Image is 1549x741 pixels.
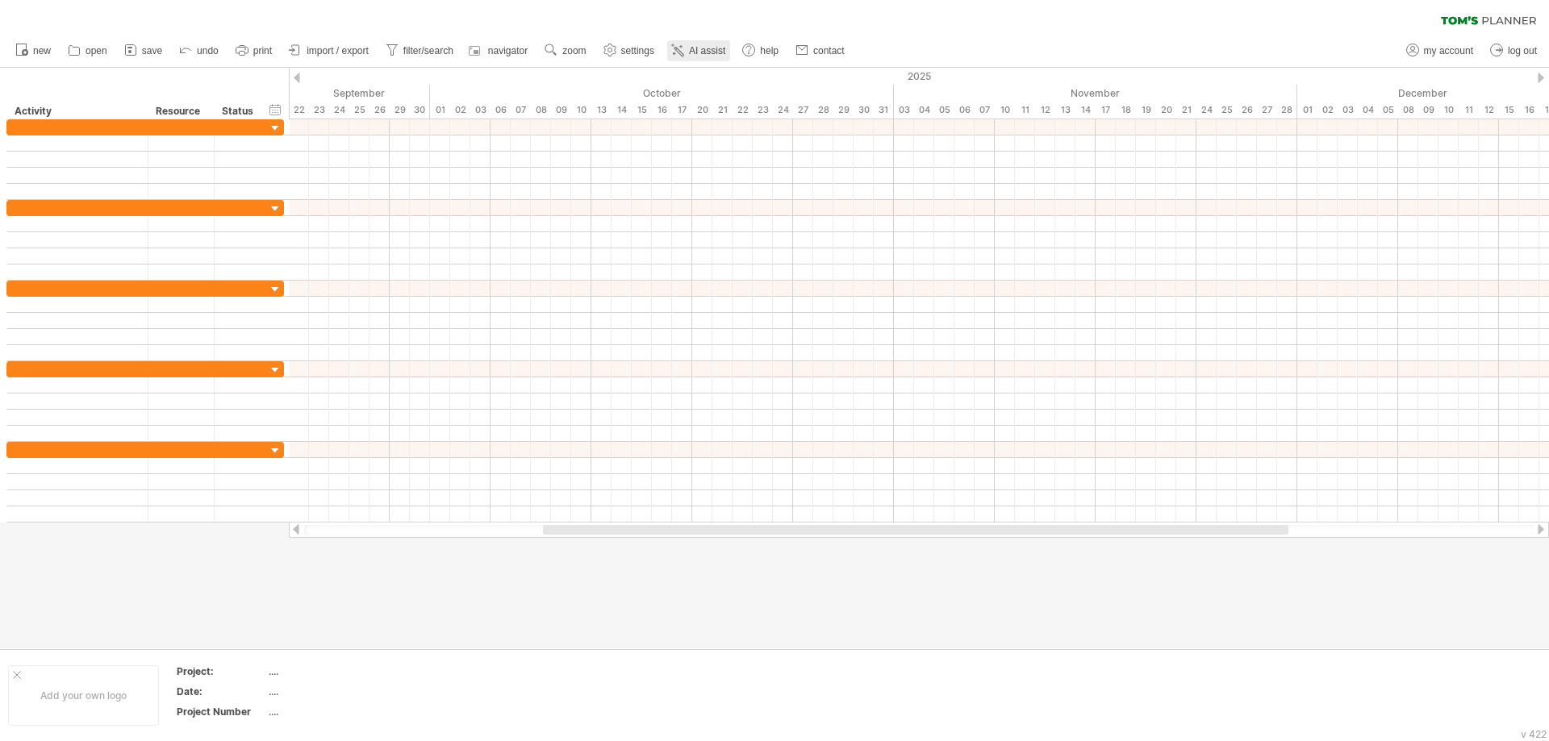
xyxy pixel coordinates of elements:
div: Tuesday, 23 September 2025 [309,102,329,119]
div: Project: [177,664,265,678]
div: Monday, 3 November 2025 [894,102,914,119]
div: Friday, 14 November 2025 [1075,102,1096,119]
div: November 2025 [894,85,1297,102]
div: Thursday, 25 September 2025 [349,102,370,119]
div: v 422 [1521,728,1547,740]
div: Project Number [177,705,265,718]
div: Monday, 6 October 2025 [491,102,511,119]
div: Wednesday, 10 December 2025 [1438,102,1459,119]
span: log out [1508,45,1537,56]
a: print [232,40,277,61]
span: new [33,45,51,56]
a: save [120,40,167,61]
div: Friday, 26 September 2025 [370,102,390,119]
div: Wednesday, 5 November 2025 [934,102,954,119]
span: navigator [488,45,528,56]
span: open [86,45,107,56]
div: Activity [15,103,139,119]
div: Monday, 20 October 2025 [692,102,712,119]
div: Tuesday, 25 November 2025 [1217,102,1237,119]
div: Resource [156,103,205,119]
div: Tuesday, 28 October 2025 [813,102,833,119]
div: Monday, 10 November 2025 [995,102,1015,119]
div: Thursday, 27 November 2025 [1257,102,1277,119]
a: undo [175,40,223,61]
span: print [253,45,272,56]
span: my account [1424,45,1473,56]
div: Friday, 24 October 2025 [773,102,793,119]
div: Wednesday, 8 October 2025 [531,102,551,119]
div: Tuesday, 2 December 2025 [1317,102,1338,119]
div: Monday, 22 September 2025 [289,102,309,119]
span: undo [197,45,219,56]
div: .... [269,685,404,698]
div: Wednesday, 22 October 2025 [733,102,753,119]
div: .... [269,705,404,718]
span: contact [813,45,845,56]
a: my account [1402,40,1478,61]
a: new [11,40,56,61]
div: Wednesday, 12 November 2025 [1035,102,1055,119]
div: Thursday, 6 November 2025 [954,102,975,119]
span: AI assist [689,45,725,56]
a: settings [599,40,659,61]
div: Monday, 17 November 2025 [1096,102,1116,119]
span: filter/search [403,45,453,56]
div: Wednesday, 26 November 2025 [1237,102,1257,119]
div: Monday, 15 December 2025 [1499,102,1519,119]
a: contact [791,40,850,61]
div: Thursday, 4 December 2025 [1358,102,1378,119]
a: AI assist [667,40,730,61]
div: Thursday, 11 December 2025 [1459,102,1479,119]
div: Friday, 3 October 2025 [470,102,491,119]
div: Monday, 27 October 2025 [793,102,813,119]
div: Thursday, 2 October 2025 [450,102,470,119]
a: help [738,40,783,61]
div: Friday, 21 November 2025 [1176,102,1196,119]
a: import / export [285,40,374,61]
div: Monday, 13 October 2025 [591,102,612,119]
div: Friday, 17 October 2025 [672,102,692,119]
div: Wednesday, 1 October 2025 [430,102,450,119]
a: log out [1486,40,1542,61]
div: Wednesday, 15 October 2025 [632,102,652,119]
div: Tuesday, 14 October 2025 [612,102,632,119]
div: Friday, 12 December 2025 [1479,102,1499,119]
div: Tuesday, 21 October 2025 [712,102,733,119]
a: open [64,40,112,61]
div: Thursday, 16 October 2025 [652,102,672,119]
div: .... [269,664,404,678]
div: Tuesday, 9 December 2025 [1418,102,1438,119]
div: Monday, 29 September 2025 [390,102,410,119]
span: import / export [307,45,369,56]
div: Friday, 7 November 2025 [975,102,995,119]
div: Add your own logo [8,665,159,726]
div: Tuesday, 18 November 2025 [1116,102,1136,119]
div: Wednesday, 24 September 2025 [329,102,349,119]
div: Friday, 31 October 2025 [874,102,894,119]
div: October 2025 [430,85,894,102]
div: Date: [177,685,265,698]
div: Monday, 1 December 2025 [1297,102,1317,119]
div: Thursday, 20 November 2025 [1156,102,1176,119]
span: help [760,45,779,56]
a: filter/search [382,40,458,61]
span: zoom [562,45,586,56]
div: Wednesday, 19 November 2025 [1136,102,1156,119]
div: Tuesday, 30 September 2025 [410,102,430,119]
span: save [142,45,162,56]
a: navigator [466,40,532,61]
div: Monday, 8 December 2025 [1398,102,1418,119]
div: Friday, 28 November 2025 [1277,102,1297,119]
div: Thursday, 13 November 2025 [1055,102,1075,119]
a: zoom [541,40,591,61]
div: Tuesday, 7 October 2025 [511,102,531,119]
div: Tuesday, 11 November 2025 [1015,102,1035,119]
div: Thursday, 30 October 2025 [854,102,874,119]
div: Thursday, 23 October 2025 [753,102,773,119]
div: Thursday, 9 October 2025 [551,102,571,119]
div: Friday, 5 December 2025 [1378,102,1398,119]
div: Tuesday, 4 November 2025 [914,102,934,119]
div: Monday, 24 November 2025 [1196,102,1217,119]
div: Tuesday, 16 December 2025 [1519,102,1539,119]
